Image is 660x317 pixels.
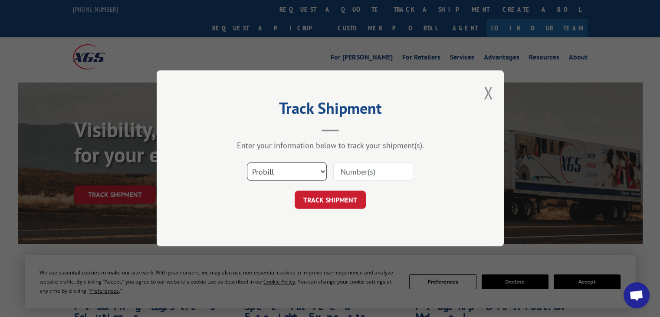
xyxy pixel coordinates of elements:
[295,191,366,209] button: TRACK SHIPMENT
[333,163,413,181] input: Number(s)
[200,102,460,119] h2: Track Shipment
[483,81,493,104] button: Close modal
[624,282,650,308] div: Open chat
[200,141,460,151] div: Enter your information below to track your shipment(s).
